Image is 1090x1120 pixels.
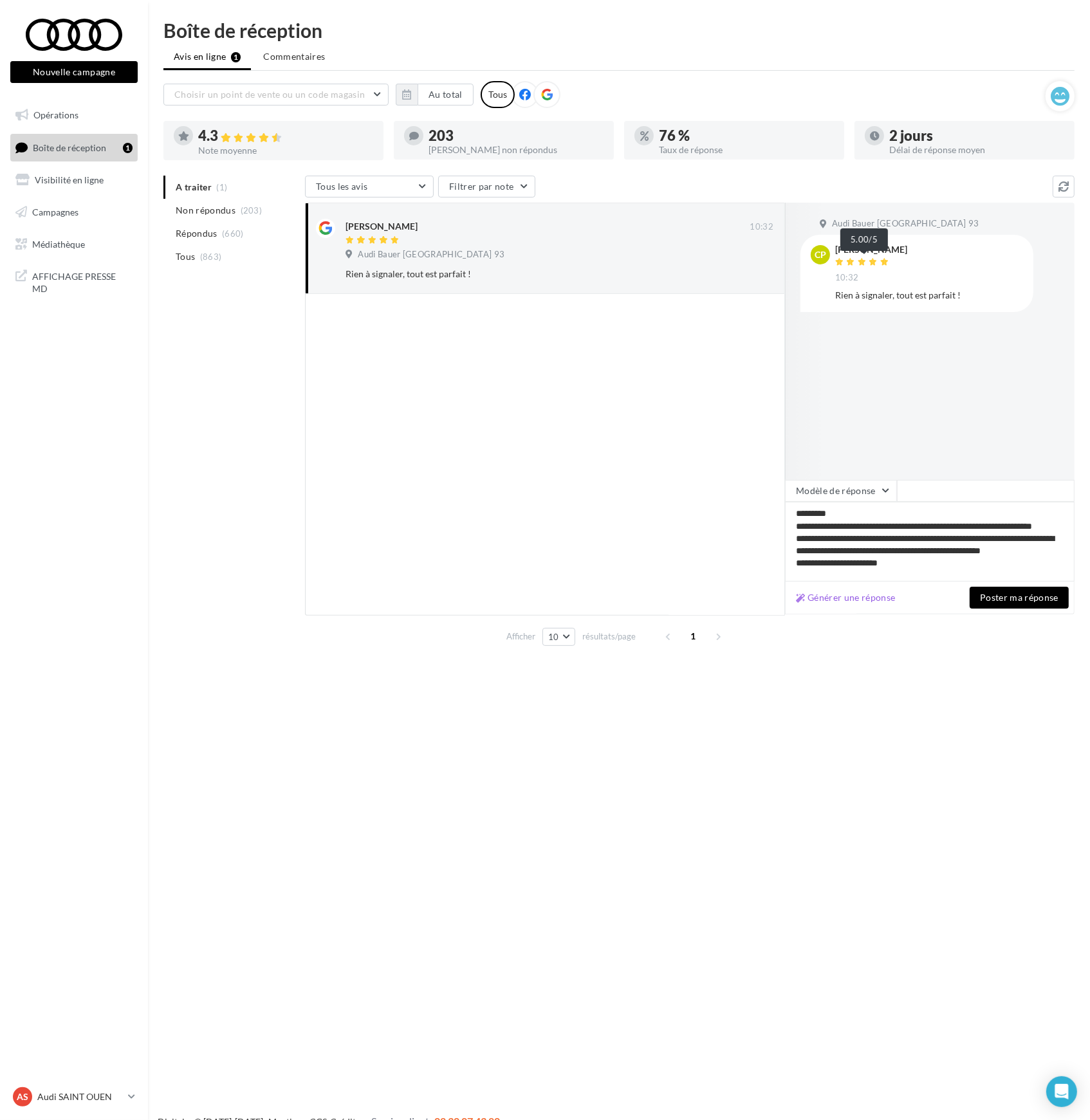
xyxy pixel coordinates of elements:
[123,143,133,153] div: 1
[305,176,434,197] button: Tous les avis
[840,228,888,251] div: 5.00/5
[750,221,773,233] span: 10:32
[418,84,474,106] button: Au total
[32,207,79,217] span: Campagnes
[163,21,1075,40] div: Boîte de réception
[358,249,504,261] span: Audi Bauer [GEOGRAPHIC_DATA] 93
[200,252,222,262] span: (863)
[176,204,236,217] span: Non répondus
[582,630,636,643] span: résultats/page
[548,632,559,642] span: 10
[815,248,826,261] span: CP
[8,262,140,300] a: AFFICHAGE PRESSE MD
[32,238,85,249] span: Médiathèque
[222,228,244,239] span: (660)
[33,109,79,120] span: Opérations
[785,480,897,502] button: Modèle de réponse
[396,84,474,106] button: Au total
[8,134,140,161] a: Boîte de réception1
[176,227,217,240] span: Répondus
[10,61,138,83] button: Nouvelle campagne
[10,1085,138,1109] a: AS Audi SAINT OUEN
[429,129,604,143] div: 203
[506,630,535,643] span: Afficher
[1046,1076,1077,1107] div: Open Intercom Messenger
[198,129,373,143] div: 4.3
[481,81,515,108] div: Tous
[791,590,901,605] button: Générer une réponse
[163,84,389,106] button: Choisir un point de vente ou un code magasin
[176,250,195,263] span: Tous
[32,268,133,295] span: AFFICHAGE PRESSE MD
[659,129,834,143] div: 76 %
[835,245,907,254] div: [PERSON_NAME]
[429,145,604,154] div: [PERSON_NAME] non répondus
[346,220,418,233] div: [PERSON_NAME]
[35,174,104,185] span: Visibilité en ligne
[174,89,365,100] span: Choisir un point de vente ou un code magasin
[346,268,690,280] div: Rien à signaler, tout est parfait !
[8,167,140,194] a: Visibilité en ligne
[683,626,704,647] span: 1
[316,181,368,192] span: Tous les avis
[438,176,535,197] button: Filtrer par note
[8,231,140,258] a: Médiathèque
[241,205,263,216] span: (203)
[198,146,373,155] div: Note moyenne
[263,50,325,63] span: Commentaires
[542,628,575,646] button: 10
[8,199,140,226] a: Campagnes
[970,587,1069,609] button: Poster ma réponse
[17,1090,28,1103] span: AS
[659,145,834,154] div: Taux de réponse
[835,289,1023,302] div: Rien à signaler, tout est parfait !
[835,272,859,284] span: 10:32
[8,102,140,129] a: Opérations
[889,129,1064,143] div: 2 jours
[832,218,979,230] span: Audi Bauer [GEOGRAPHIC_DATA] 93
[37,1090,123,1103] p: Audi SAINT OUEN
[889,145,1064,154] div: Délai de réponse moyen
[33,142,106,152] span: Boîte de réception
